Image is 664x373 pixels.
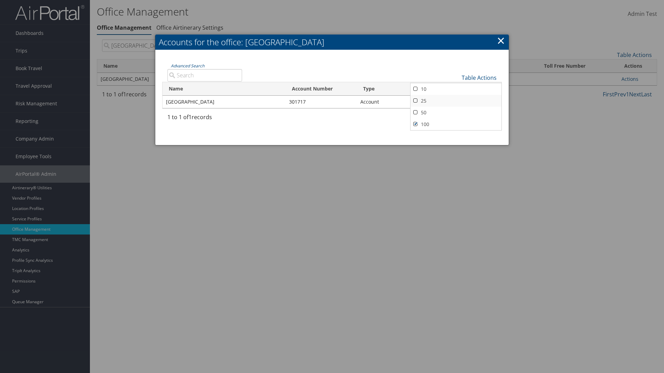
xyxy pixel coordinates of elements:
[411,95,501,107] a: 25
[357,82,414,96] th: Type: activate to sort column ascending
[497,34,505,47] a: ×
[411,83,501,95] a: 10
[155,35,509,50] h2: Accounts for the office: [GEOGRAPHIC_DATA]
[188,113,192,121] span: 1
[411,107,501,118] a: 50
[286,82,357,96] th: Account Number: activate to sort column ascending
[411,83,501,94] a: Column Visibility
[171,63,204,69] a: Advanced Search
[411,118,501,130] a: 100
[357,96,414,108] td: Account
[163,96,286,108] td: [GEOGRAPHIC_DATA]
[462,74,497,82] a: Table Actions
[163,82,286,96] th: Name: activate to sort column descending
[286,96,357,108] td: 301717
[167,113,242,125] div: 1 to 1 of records
[167,69,242,82] input: Advanced Search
